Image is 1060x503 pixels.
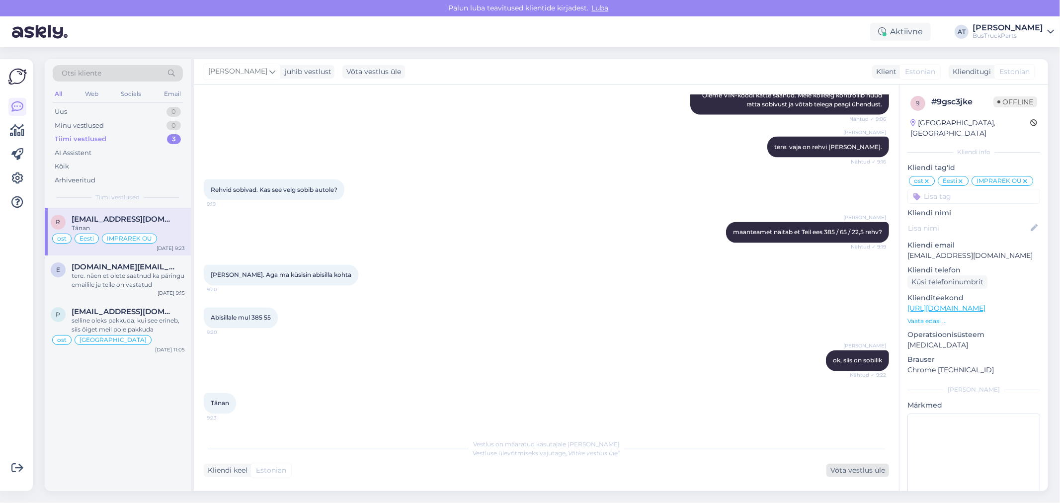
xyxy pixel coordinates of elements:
[973,32,1043,40] div: BusTruckParts
[566,449,620,457] i: „Võtke vestlus üle”
[589,3,612,12] span: Luba
[907,400,1040,411] p: Märkmed
[849,115,886,123] span: Nähtud ✓ 9:06
[155,346,185,353] div: [DATE] 11:05
[72,215,175,224] span: rom.ivanov94@gmail.com
[907,293,1040,303] p: Klienditeekond
[916,99,920,107] span: 9
[908,223,1029,234] input: Lisa nimi
[119,87,143,100] div: Socials
[72,262,175,271] span: Eagle.europe.services@gmail.com
[72,271,185,289] div: tere. näen et olete saatnud ka päringu emailile ja teile on vastatud
[166,121,181,131] div: 0
[55,134,106,144] div: Tiimi vestlused
[55,148,91,158] div: AI Assistent
[207,201,244,208] span: 9:19
[843,129,886,136] span: [PERSON_NAME]
[833,357,882,364] span: ok, siis on sobilik
[907,317,1040,326] p: Vaata edasi ...
[999,67,1030,77] span: Estonian
[55,107,67,117] div: Uus
[158,289,185,297] div: [DATE] 9:15
[973,24,1054,40] a: [PERSON_NAME]BusTruckParts
[907,340,1040,350] p: [MEDICAL_DATA]
[256,465,286,476] span: Estonian
[849,158,886,166] span: Nähtud ✓ 9:16
[870,23,931,41] div: Aktiivne
[80,337,147,343] span: [GEOGRAPHIC_DATA]
[931,96,993,108] div: # 9gsc3jke
[907,275,987,289] div: Küsi telefoninumbrit
[826,464,889,477] div: Võta vestlus üle
[993,96,1037,107] span: Offline
[907,330,1040,340] p: Operatsioonisüsteem
[57,337,67,343] span: ost
[973,24,1043,32] div: [PERSON_NAME]
[943,178,957,184] span: Eesti
[207,329,244,336] span: 9:20
[211,271,351,279] span: [PERSON_NAME]. Aga ma küsisin abisilla kohta
[872,67,897,77] div: Klient
[107,236,152,242] span: IMPRAREK OÜ
[83,87,100,100] div: Web
[80,236,94,242] span: Eesti
[53,87,64,100] div: All
[157,245,185,252] div: [DATE] 9:23
[907,189,1040,204] input: Lisa tag
[55,121,104,131] div: Minu vestlused
[843,342,886,350] span: [PERSON_NAME]
[907,385,1040,394] div: [PERSON_NAME]
[166,107,181,117] div: 0
[281,67,331,77] div: juhib vestlust
[914,178,923,184] span: ost
[949,67,991,77] div: Klienditugi
[211,186,337,193] span: Rehvid sobivad. Kas see velg sobib autole?
[8,67,27,86] img: Askly Logo
[907,163,1040,173] p: Kliendi tag'id
[907,365,1040,375] p: Chrome [TECHNICAL_ID]
[211,314,271,322] span: Abisillale mul 385 55
[907,148,1040,157] div: Kliendi info
[907,265,1040,275] p: Kliendi telefon
[849,372,886,379] span: Nähtud ✓ 9:22
[72,307,175,316] span: pecas@mssassistencia.pt
[342,65,405,79] div: Võta vestlus üle
[849,244,886,251] span: Nähtud ✓ 9:19
[207,415,244,422] span: 9:23
[211,400,229,407] span: Tänan
[774,143,882,151] span: tere. vaja on rehvi [PERSON_NAME].
[207,286,244,294] span: 9:20
[843,214,886,222] span: [PERSON_NAME]
[733,229,882,236] span: maanteamet näitab et Teil ees 385 / 65 / 22,5 rehv?
[56,218,61,226] span: r
[977,178,1022,184] span: IMPRAREK OÜ
[473,449,620,457] span: Vestluse ülevõtmiseks vajutage
[72,316,185,334] div: selline oleks pakkuda, kui see erineb, siis õiget meil pole pakkuda
[57,236,67,242] span: ost
[907,240,1040,251] p: Kliendi email
[96,193,140,202] span: Tiimi vestlused
[955,25,969,39] div: AT
[905,67,935,77] span: Estonian
[72,224,185,233] div: Tänan
[55,162,69,171] div: Kõik
[56,311,61,318] span: p
[907,354,1040,365] p: Brauser
[56,266,60,273] span: E
[167,134,181,144] div: 3
[910,118,1030,139] div: [GEOGRAPHIC_DATA], [GEOGRAPHIC_DATA]
[204,465,247,476] div: Kliendi keel
[162,87,183,100] div: Email
[62,68,101,79] span: Otsi kliente
[907,208,1040,218] p: Kliendi nimi
[907,304,985,313] a: [URL][DOMAIN_NAME]
[907,251,1040,261] p: [EMAIL_ADDRESS][DOMAIN_NAME]
[55,175,95,185] div: Arhiveeritud
[208,66,267,77] span: [PERSON_NAME]
[473,440,620,448] span: Vestlus on määratud kasutajale [PERSON_NAME]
